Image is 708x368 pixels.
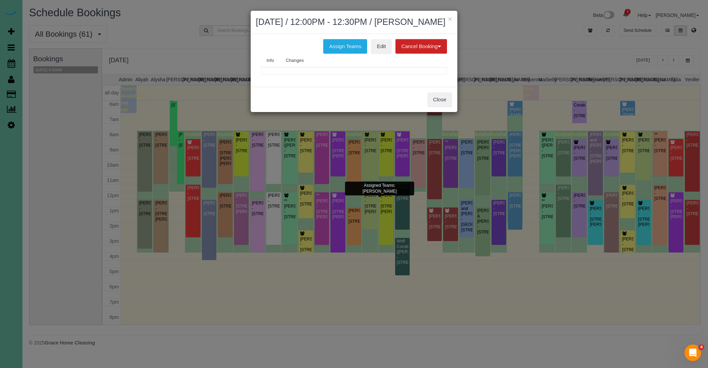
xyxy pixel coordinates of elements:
a: Info [261,54,280,68]
a: Changes [280,54,309,68]
button: Assign Teams [323,39,367,54]
button: Cancel Booking [395,39,447,54]
button: Close [427,92,452,107]
button: × [448,15,452,22]
span: Changes [286,58,304,63]
iframe: Intercom live chat [684,344,701,361]
h2: [DATE] / 12:00PM - 12:30PM / [PERSON_NAME] [256,16,452,28]
a: Edit [371,39,392,54]
span: 4 [699,344,704,350]
div: Assigned Teams: [PERSON_NAME] [345,182,414,195]
span: Info [267,58,274,63]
